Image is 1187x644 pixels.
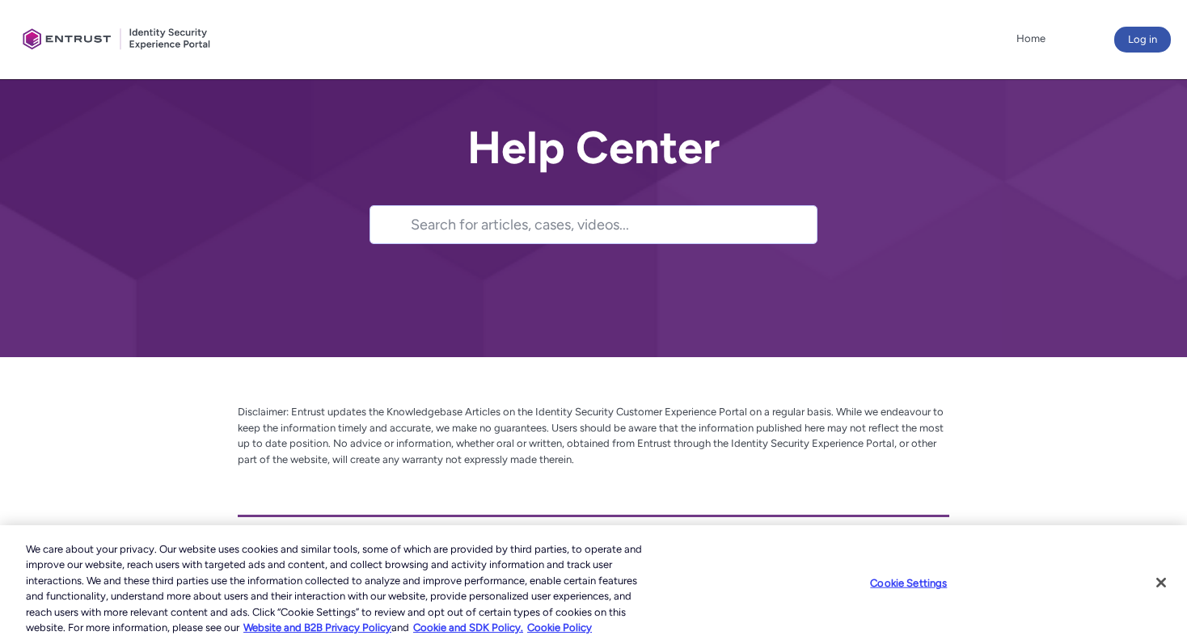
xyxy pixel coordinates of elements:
[1114,27,1171,53] button: Log in
[370,123,817,173] h2: Help Center
[243,621,391,633] a: More information about our cookie policy., opens in a new tab
[858,567,959,600] button: Cookie Settings
[527,621,592,633] a: Cookie Policy
[370,206,411,243] button: Search
[238,404,950,467] p: Disclaimer: Entrust updates the Knowledgebase Articles on the Identity Security Customer Experien...
[1143,565,1179,600] button: Close
[1012,27,1050,51] a: Home
[411,206,817,243] input: Search for articles, cases, videos...
[26,541,653,636] div: We care about your privacy. Our website uses cookies and similar tools, some of which are provide...
[413,621,523,633] a: Cookie and SDK Policy.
